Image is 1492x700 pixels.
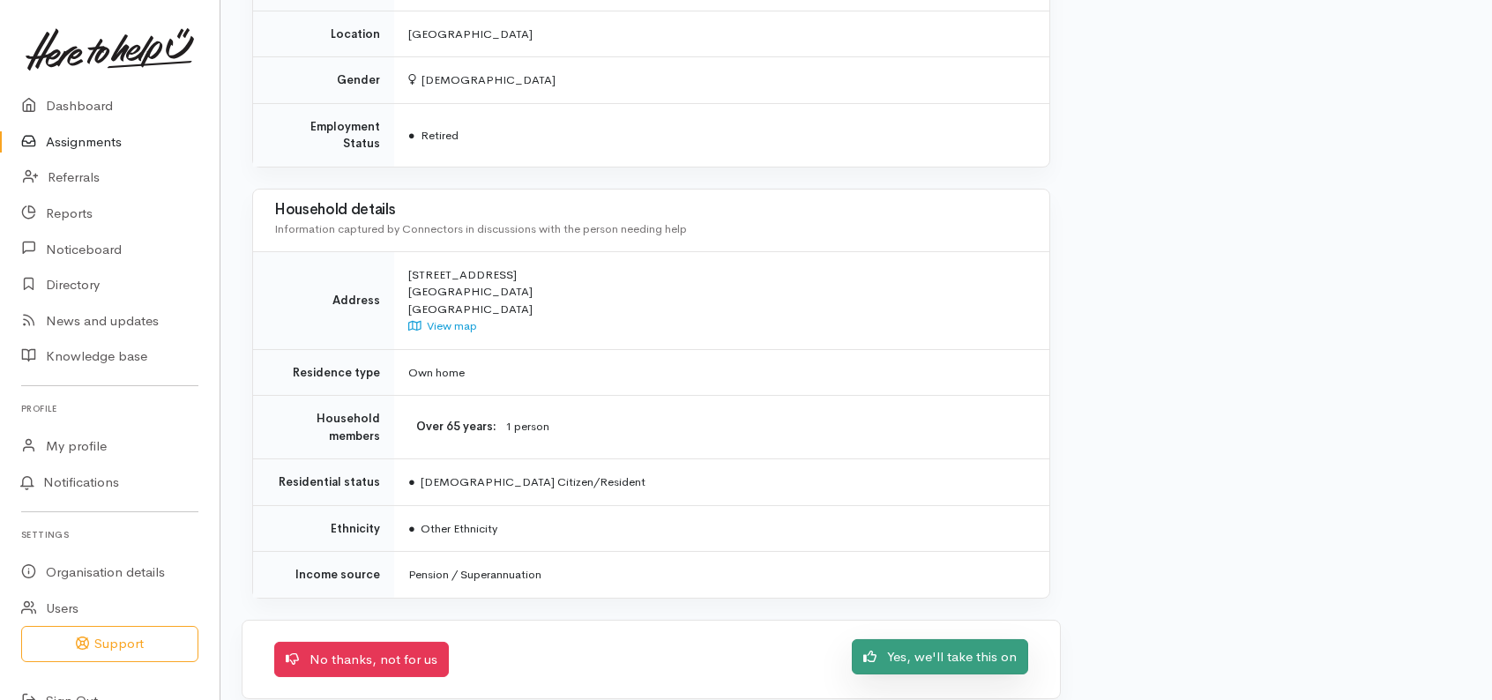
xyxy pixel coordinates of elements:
dd: 1 person [505,418,1028,436]
span: Retired [408,128,459,143]
td: Gender [253,57,394,104]
td: Employment Status [253,103,394,167]
a: View map [408,318,477,333]
a: No thanks, not for us [274,642,449,678]
td: Residence type [253,349,394,396]
a: Yes, we'll take this on [852,639,1028,675]
button: Support [21,626,198,662]
td: Own home [394,349,1049,396]
span: Other Ethnicity [408,521,497,536]
div: [STREET_ADDRESS] [GEOGRAPHIC_DATA] [GEOGRAPHIC_DATA] [408,266,1028,335]
h6: Profile [21,397,198,421]
td: Location [253,11,394,57]
span: Information captured by Connectors in discussions with the person needing help [274,221,687,236]
span: [DEMOGRAPHIC_DATA] Citizen/Resident [408,474,645,489]
td: [GEOGRAPHIC_DATA] [394,11,1050,57]
dt: Over 65 years [408,418,496,436]
td: Household members [253,396,394,459]
span: ● [408,128,415,143]
h6: Settings [21,523,198,547]
span: [DEMOGRAPHIC_DATA] [408,72,556,87]
span: ● [408,521,415,536]
h3: Household details [274,202,1028,219]
span: ● [408,474,415,489]
td: Residential status [253,459,394,506]
td: Ethnicity [253,505,394,552]
td: Pension / Superannuation [394,552,1049,598]
td: Income source [253,552,394,598]
td: Address [253,251,394,349]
